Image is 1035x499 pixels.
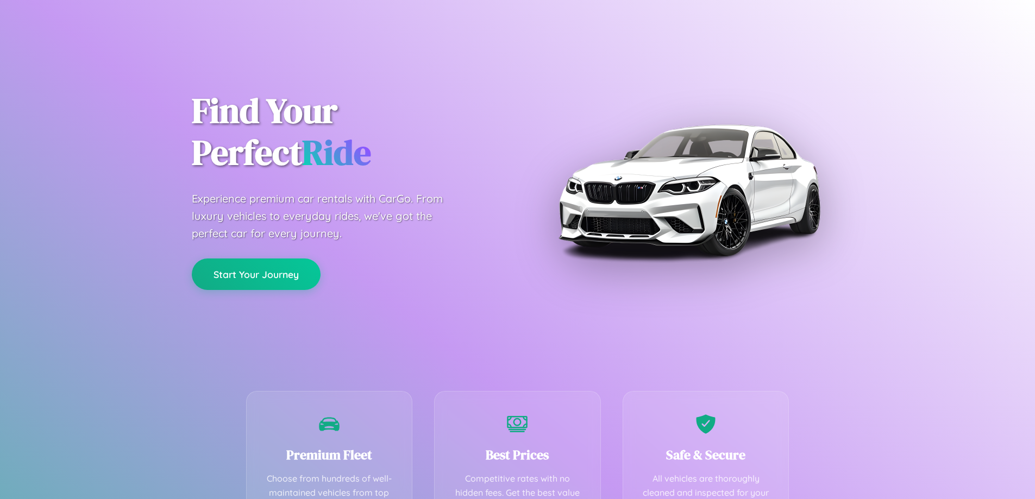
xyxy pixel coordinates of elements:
[192,190,463,242] p: Experience premium car rentals with CarGo. From luxury vehicles to everyday rides, we've got the ...
[302,129,371,176] span: Ride
[192,258,321,290] button: Start Your Journey
[553,54,825,326] img: Premium BMW car rental vehicle
[263,446,396,464] h3: Premium Fleet
[192,90,501,174] h1: Find Your Perfect
[639,446,773,464] h3: Safe & Secure
[451,446,584,464] h3: Best Prices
